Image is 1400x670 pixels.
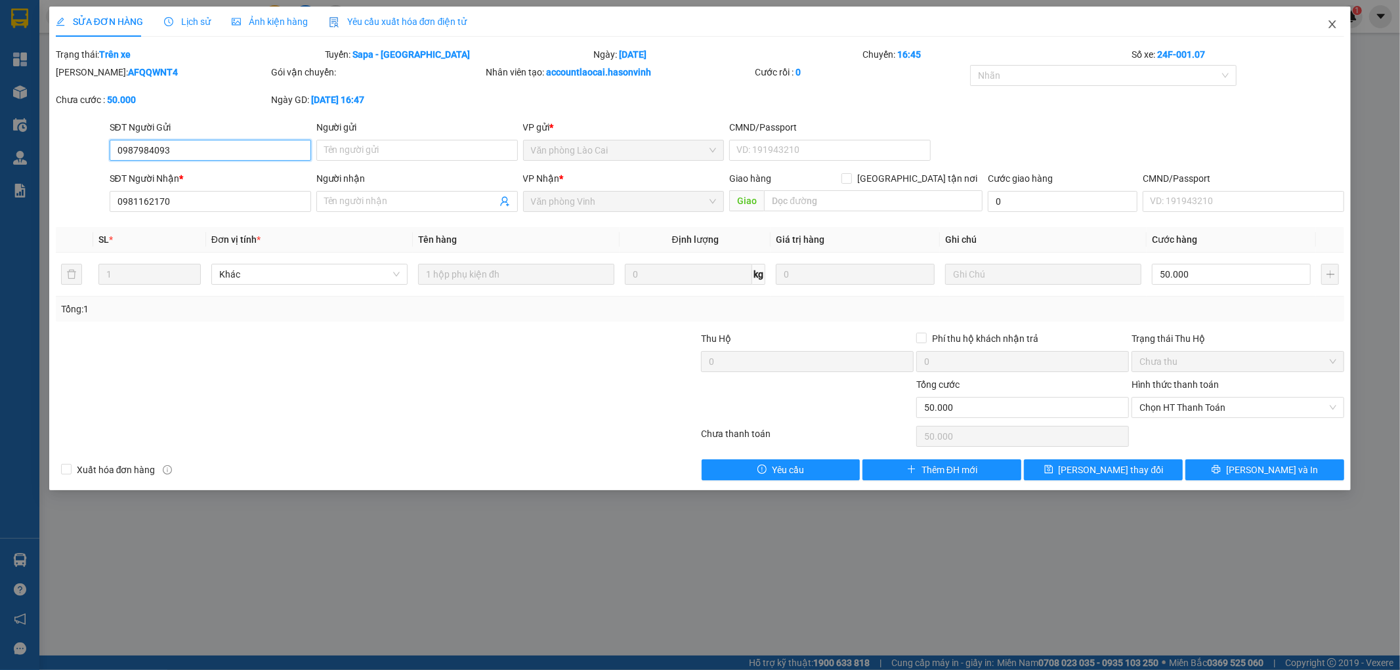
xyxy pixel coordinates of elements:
[752,264,765,285] span: kg
[1185,459,1344,480] button: printer[PERSON_NAME] và In
[1044,465,1053,475] span: save
[164,17,173,26] span: clock-circle
[776,234,824,245] span: Giá trị hàng
[1212,465,1221,475] span: printer
[56,93,268,107] div: Chưa cước :
[1132,379,1219,390] label: Hình thức thanh toán
[98,234,109,245] span: SL
[54,47,324,62] div: Trạng thái:
[927,331,1044,346] span: Phí thu hộ khách nhận trả
[547,67,652,77] b: accountlaocai.hasonvinh
[620,49,647,60] b: [DATE]
[988,191,1137,212] input: Cước giao hàng
[757,465,767,475] span: exclamation-circle
[988,173,1053,184] label: Cước giao hàng
[852,171,983,186] span: [GEOGRAPHIC_DATA] tận nơi
[1059,463,1164,477] span: [PERSON_NAME] thay đổi
[702,459,860,480] button: exclamation-circleYêu cầu
[311,94,364,105] b: [DATE] 16:47
[1143,171,1344,186] div: CMND/Passport
[324,47,593,62] div: Tuyến:
[56,17,65,26] span: edit
[418,264,614,285] input: VD: Bàn, Ghế
[353,49,471,60] b: Sapa - [GEOGRAPHIC_DATA]
[1226,463,1318,477] span: [PERSON_NAME] và In
[499,196,510,207] span: user-add
[56,65,268,79] div: [PERSON_NAME]:
[523,120,725,135] div: VP gửi
[107,94,136,105] b: 50.000
[755,65,967,79] div: Cước rồi :
[128,67,178,77] b: AFQQWNT4
[61,302,540,316] div: Tổng: 1
[772,463,804,477] span: Yêu cầu
[316,120,518,135] div: Người gửi
[916,379,960,390] span: Tổng cước
[922,463,977,477] span: Thêm ĐH mới
[271,93,484,107] div: Ngày GD:
[531,140,717,160] span: Văn phòng Lào Cai
[232,17,241,26] span: picture
[163,465,172,474] span: info-circle
[164,16,211,27] span: Lịch sử
[110,120,311,135] div: SĐT Người Gửi
[486,65,753,79] div: Nhân viên tạo:
[418,234,457,245] span: Tên hàng
[795,67,801,77] b: 0
[219,264,400,284] span: Khác
[61,264,82,285] button: delete
[99,49,131,60] b: Trên xe
[729,190,764,211] span: Giao
[897,49,921,60] b: 16:45
[776,264,935,285] input: 0
[940,227,1147,253] th: Ghi chú
[1321,264,1339,285] button: plus
[862,459,1021,480] button: plusThêm ĐH mới
[1314,7,1351,43] button: Close
[110,171,311,186] div: SĐT Người Nhận
[1130,47,1346,62] div: Số xe:
[1152,234,1197,245] span: Cước hàng
[907,465,916,475] span: plus
[729,120,931,135] div: CMND/Passport
[211,234,261,245] span: Đơn vị tính
[1024,459,1183,480] button: save[PERSON_NAME] thay đổi
[729,173,771,184] span: Giao hàng
[56,16,143,27] span: SỬA ĐƠN HÀNG
[861,47,1130,62] div: Chuyến:
[232,16,308,27] span: Ảnh kiện hàng
[700,427,916,450] div: Chưa thanh toán
[672,234,719,245] span: Định lượng
[701,333,731,344] span: Thu Hộ
[593,47,862,62] div: Ngày:
[764,190,983,211] input: Dọc đường
[329,16,467,27] span: Yêu cầu xuất hóa đơn điện tử
[523,173,560,184] span: VP Nhận
[531,192,717,211] span: Văn phòng Vinh
[1139,398,1336,417] span: Chọn HT Thanh Toán
[1327,19,1338,30] span: close
[1139,352,1336,371] span: Chưa thu
[1132,331,1344,346] div: Trạng thái Thu Hộ
[1157,49,1205,60] b: 24F-001.07
[945,264,1141,285] input: Ghi Chú
[271,65,484,79] div: Gói vận chuyển:
[72,463,161,477] span: Xuất hóa đơn hàng
[316,171,518,186] div: Người nhận
[329,17,339,28] img: icon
